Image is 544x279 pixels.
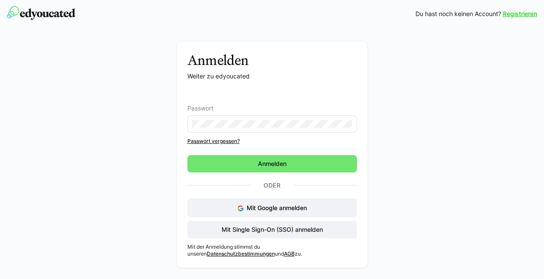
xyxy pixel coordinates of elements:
[257,159,288,168] span: Anmelden
[415,10,501,18] span: Du hast noch keinen Account?
[503,10,537,18] a: Registrieren
[7,6,75,20] img: edyoucated
[187,198,357,217] button: Mit Google anmelden
[187,52,357,68] h3: Anmelden
[187,105,213,112] span: Passwort
[187,72,357,81] p: Weiter zu edyoucated
[207,250,275,257] a: Datenschutzbestimmungen
[220,225,324,234] span: Mit Single Sign-On (SSO) anmelden
[187,243,357,257] p: Mit der Anmeldung stimmst du unseren und zu.
[187,155,357,172] button: Anmelden
[284,250,295,257] a: AGB
[187,138,357,145] a: Passwort vergessen?
[247,204,307,211] span: Mit Google anmelden
[251,179,293,191] p: Oder
[187,221,357,238] button: Mit Single Sign-On (SSO) anmelden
